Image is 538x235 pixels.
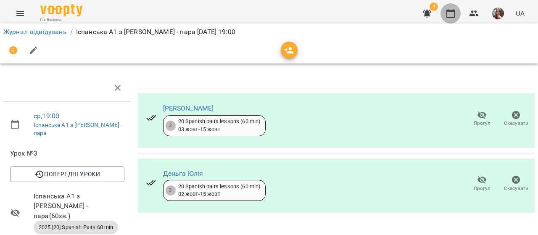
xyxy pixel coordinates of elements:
button: UA [512,5,528,21]
button: Прогул [465,107,499,131]
button: Menu [10,3,30,24]
p: Іспанська А1 з [PERSON_NAME] - пара [DATE] 19:00 [76,27,235,37]
span: For Business [40,17,82,23]
button: Скасувати [499,107,533,131]
a: [PERSON_NAME] [163,104,214,112]
img: Voopty Logo [40,4,82,16]
div: 3 [166,185,176,195]
span: Скасувати [504,120,528,127]
span: Прогул [474,185,491,192]
div: 20 Spanish pairs lessons (60 min) 03 жовт - 15 жовт [178,118,261,133]
div: 3 [166,121,176,131]
nav: breadcrumb [3,27,535,37]
a: ср , 19:00 [34,112,59,120]
span: UA [516,9,525,18]
a: Журнал відвідувань [3,28,67,36]
span: 4 [430,3,438,11]
img: 0ee1f4be303f1316836009b6ba17c5c5.jpeg [492,8,504,19]
span: Іспанська А1 з [PERSON_NAME] - пара ( 60 хв. ) [34,191,124,221]
button: Прогул [465,172,499,195]
span: 2025 [20] Spanish Pairs 60 min [34,224,118,231]
span: Урок №3 [10,148,124,158]
span: Прогул [474,120,491,127]
span: Попередні уроки [17,169,118,179]
span: Скасувати [504,185,528,192]
button: Попередні уроки [10,166,124,182]
button: Скасувати [499,172,533,195]
div: 20 Spanish pairs lessons (60 min) 02 жовт - 15 жовт [178,183,261,198]
a: Іспанська А1 з [PERSON_NAME] - пара [34,121,122,137]
a: Деньга Юлія [163,169,203,177]
li: / [70,27,73,37]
